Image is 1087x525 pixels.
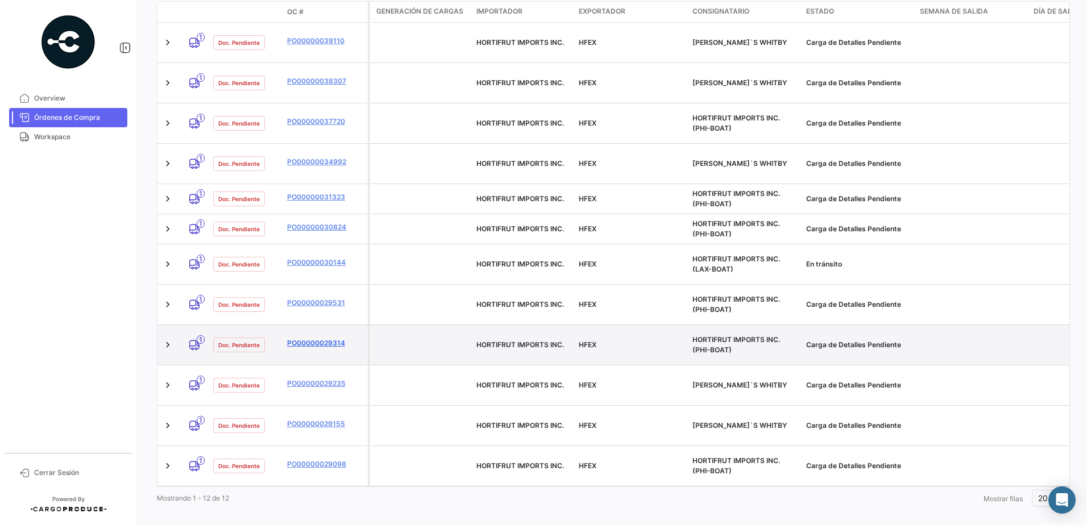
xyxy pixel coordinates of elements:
a: PO00000031323 [287,192,363,202]
span: Órdenes de Compra [34,113,123,123]
a: Expand/Collapse Row [162,118,173,129]
span: 1 [197,114,205,122]
span: SOBEY`S WHITBY [692,159,787,168]
a: Overview [9,89,127,108]
span: HFEX [579,340,596,349]
span: HORTIFRUT IMPORTS INC. (LAX-BOAT) [692,255,780,273]
div: En tránsito [806,259,911,269]
div: Carga de Detalles Pendiente [806,194,911,204]
span: 1 [197,73,205,82]
span: HORTIFRUT IMPORTS INC. [476,78,564,87]
span: HORTIFRUT IMPORTS INC. [476,421,564,430]
a: Expand/Collapse Row [162,339,173,351]
span: Generación de cargas [376,6,463,16]
div: Carga de Detalles Pendiente [806,380,911,390]
span: HORTIFRUT IMPORTS INC. (PHI-BOAT) [692,189,780,208]
a: Workspace [9,127,127,147]
datatable-header-cell: Estado [802,2,915,22]
datatable-header-cell: Exportador [574,2,688,22]
a: Expand/Collapse Row [162,299,173,310]
span: SOBEY`S WHITBY [692,421,787,430]
a: PO00000034992 [287,157,363,167]
span: SOBEY`S WHITBY [692,78,787,87]
span: Mostrar filas [984,494,1023,503]
span: HFEX [579,381,596,389]
a: PO00000030144 [287,257,363,268]
span: HORTIFRUT IMPORTS INC. [476,340,564,349]
span: HFEX [579,300,596,309]
span: HORTIFRUT IMPORTS INC. [476,461,564,470]
span: 1 [197,219,205,228]
span: 20 [1038,493,1048,503]
span: Importador [476,6,522,16]
span: Estado [806,6,834,16]
span: HFEX [579,421,596,430]
span: HORTIFRUT IMPORTS INC. (PHI-BOAT) [692,219,780,238]
a: PO00000039110 [287,36,363,46]
span: Doc. Pendiente [218,260,260,269]
datatable-header-cell: Importador [472,2,574,22]
div: Carga de Detalles Pendiente [806,118,911,128]
a: PO00000029098 [287,459,363,469]
span: HFEX [579,224,596,233]
span: Doc. Pendiente [218,224,260,234]
a: PO00000038307 [287,76,363,86]
span: HFEX [579,461,596,470]
div: Carga de Detalles Pendiente [806,159,911,169]
div: Carga de Detalles Pendiente [806,461,911,471]
a: Expand/Collapse Row [162,460,173,472]
a: Expand/Collapse Row [162,223,173,235]
span: Doc. Pendiente [218,381,260,390]
span: SOBEY`S WHITBY [692,381,787,389]
span: HORTIFRUT IMPORTS INC. (PHI-BOAT) [692,456,780,475]
span: 1 [197,154,205,163]
span: HFEX [579,159,596,168]
span: Consignatario [692,6,749,16]
span: HORTIFRUT IMPORTS INC. [476,381,564,389]
span: HFEX [579,78,596,87]
a: PO00000030824 [287,222,363,232]
span: Doc. Pendiente [218,78,260,88]
datatable-header-cell: OC # [283,2,368,22]
a: Expand/Collapse Row [162,259,173,270]
div: Carga de Detalles Pendiente [806,299,911,310]
span: Semana de Salida [920,6,988,16]
span: HFEX [579,119,596,127]
span: HORTIFRUT IMPORTS INC. [476,194,564,203]
span: HORTIFRUT IMPORTS INC. (PHI-BOAT) [692,114,780,132]
span: OC # [287,7,304,17]
a: Expand/Collapse Row [162,77,173,89]
span: HORTIFRUT IMPORTS INC. (PHI-BOAT) [692,295,780,314]
span: HORTIFRUT IMPORTS INC. [476,119,564,127]
datatable-header-cell: Consignatario [688,2,802,22]
a: Expand/Collapse Row [162,380,173,391]
a: PO00000037720 [287,116,363,127]
span: HORTIFRUT IMPORTS INC. [476,224,564,233]
span: Doc. Pendiente [218,159,260,168]
datatable-header-cell: Generación de cargas [370,2,472,22]
span: Doc. Pendiente [218,119,260,128]
span: 1 [197,255,205,263]
span: HORTIFRUT IMPORTS INC. (PHI-BOAT) [692,335,780,354]
a: Expand/Collapse Row [162,420,173,431]
span: Doc. Pendiente [218,300,260,309]
span: HORTIFRUT IMPORTS INC. [476,159,564,168]
span: HFEX [579,38,596,47]
div: Carga de Detalles Pendiente [806,37,911,48]
span: Doc. Pendiente [218,461,260,470]
span: HORTIFRUT IMPORTS INC. [476,38,564,47]
a: PO00000029155 [287,419,363,429]
div: Carga de Detalles Pendiente [806,340,911,350]
span: HORTIFRUT IMPORTS INC. [476,260,564,268]
span: Día de Salida [1034,6,1084,16]
span: Doc. Pendiente [218,421,260,430]
span: 1 [197,33,205,41]
span: 1 [197,376,205,384]
span: 1 [197,295,205,303]
a: Expand/Collapse Row [162,158,173,169]
a: Órdenes de Compra [9,108,127,127]
a: PO00000029531 [287,298,363,308]
datatable-header-cell: Modo de Transporte [180,7,209,16]
span: Overview [34,93,123,103]
span: 1 [197,456,205,465]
